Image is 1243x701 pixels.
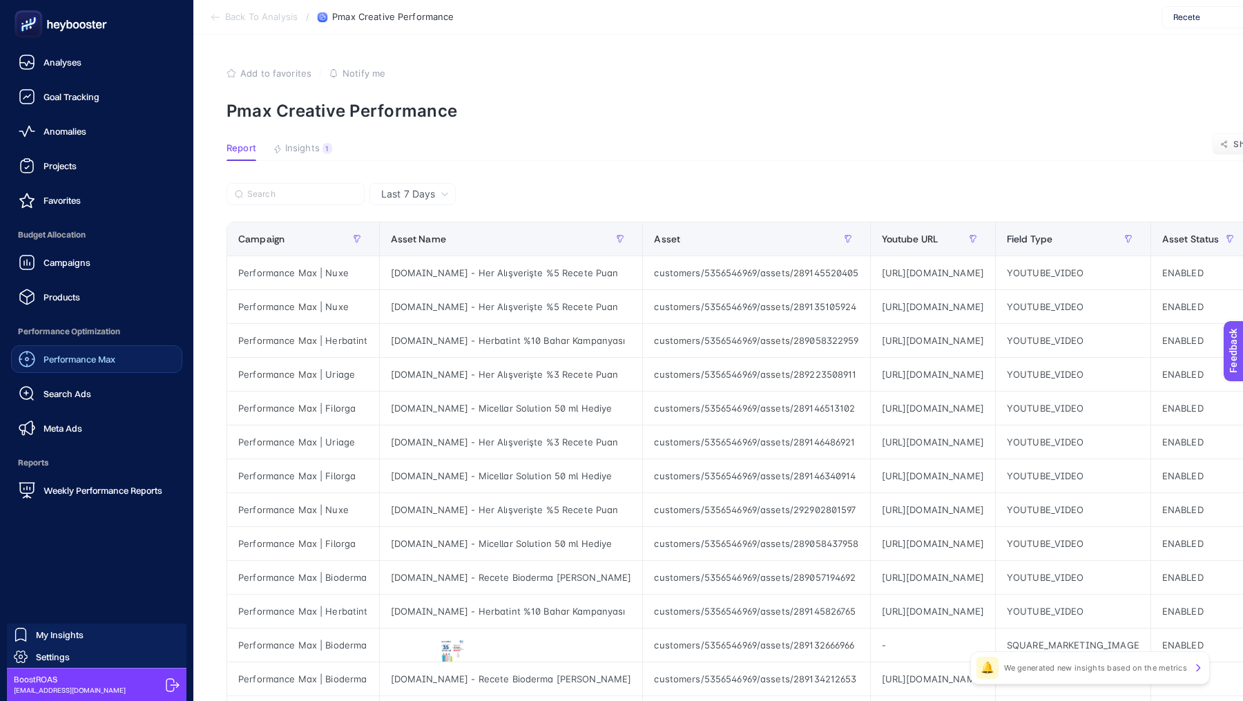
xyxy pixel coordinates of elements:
[227,256,379,289] div: Performance Max | Nuxe
[227,561,379,594] div: Performance Max | Bioderma
[11,318,182,345] span: Performance Optimization
[391,233,446,244] span: Asset Name
[871,290,995,323] div: [URL][DOMAIN_NAME]
[380,392,643,425] div: [DOMAIN_NAME] - Micellar Solution 50 ml Hediye
[1004,662,1187,673] p: We generated new insights based on the metrics
[643,493,869,526] div: customers/5356546969/assets/292902801597
[11,477,182,504] a: Weekly Performance Reports
[11,186,182,214] a: Favorites
[871,595,995,628] div: [URL][DOMAIN_NAME]
[643,459,869,492] div: customers/5356546969/assets/289146340914
[227,324,379,357] div: Performance Max | Herbatint
[996,392,1150,425] div: YOUTUBE_VIDEO
[654,233,680,244] span: Asset
[996,459,1150,492] div: YOUTUBE_VIDEO
[996,493,1150,526] div: YOUTUBE_VIDEO
[380,358,643,391] div: [DOMAIN_NAME] - Her Alışverişte %3 Recete Puan
[643,425,869,459] div: customers/5356546969/assets/289146486921
[871,324,995,357] div: [URL][DOMAIN_NAME]
[44,291,80,303] span: Products
[380,493,643,526] div: [DOMAIN_NAME] - Her Alışverişte %5 Recete Puan
[8,4,52,15] span: Feedback
[380,459,643,492] div: [DOMAIN_NAME] - Micellar Solution 50 ml Hediye
[871,561,995,594] div: [URL][DOMAIN_NAME]
[227,628,379,662] div: Performance Max | Bioderma
[996,425,1150,459] div: YOUTUBE_VIDEO
[306,11,309,22] span: /
[871,527,995,560] div: [URL][DOMAIN_NAME]
[643,527,869,560] div: customers/5356546969/assets/289058437958
[871,459,995,492] div: [URL][DOMAIN_NAME]
[332,12,454,23] span: Pmax Creative Performance
[44,126,86,137] span: Anomalies
[871,358,995,391] div: [URL][DOMAIN_NAME]
[11,414,182,442] a: Meta Ads
[44,160,77,171] span: Projects
[44,91,99,102] span: Goal Tracking
[643,561,869,594] div: customers/5356546969/assets/289057194692
[1162,233,1220,244] span: Asset Status
[643,662,869,695] div: customers/5356546969/assets/289134212653
[871,493,995,526] div: [URL][DOMAIN_NAME]
[238,233,285,244] span: Campaign
[227,290,379,323] div: Performance Max | Nuxe
[871,425,995,459] div: [URL][DOMAIN_NAME]
[44,195,81,206] span: Favorites
[882,233,938,244] span: Youtube URL
[643,392,869,425] div: customers/5356546969/assets/289146513102
[11,283,182,311] a: Products
[380,256,643,289] div: [DOMAIN_NAME] - Her Alışverişte %5 Recete Puan
[380,662,643,695] div: [DOMAIN_NAME] - Recete Bioderma [PERSON_NAME]
[227,68,311,79] button: Add to favorites
[227,358,379,391] div: Performance Max | Uriage
[380,527,643,560] div: [DOMAIN_NAME] - Micellar Solution 50 ml Hediye
[380,425,643,459] div: [DOMAIN_NAME] - Her Alışverişte %3 Recete Puan
[643,595,869,628] div: customers/5356546969/assets/289145826765
[11,345,182,373] a: Performance Max
[996,561,1150,594] div: YOUTUBE_VIDEO
[343,68,385,79] span: Notify me
[11,152,182,180] a: Projects
[996,595,1150,628] div: YOUTUBE_VIDEO
[976,657,999,679] div: 🔔
[44,57,81,68] span: Analyses
[227,143,256,154] span: Report
[380,324,643,357] div: [DOMAIN_NAME] - Herbatint %10 Bahar Kampanyası
[14,685,126,695] span: [EMAIL_ADDRESS][DOMAIN_NAME]
[11,83,182,111] a: Goal Tracking
[996,324,1150,357] div: YOUTUBE_VIDEO
[225,12,298,23] span: Back To Analysis
[643,290,869,323] div: customers/5356546969/assets/289135105924
[227,392,379,425] div: Performance Max | Filorga
[871,662,995,695] div: [URL][DOMAIN_NAME]
[329,68,385,79] button: Notify me
[380,561,643,594] div: [DOMAIN_NAME] - Recete Bioderma [PERSON_NAME]
[36,629,84,640] span: My Insights
[227,459,379,492] div: Performance Max | Filorga
[14,674,126,685] span: BoostROAS
[643,324,869,357] div: customers/5356546969/assets/289058322959
[643,358,869,391] div: customers/5356546969/assets/289223508911
[44,485,162,496] span: Weekly Performance Reports
[871,628,995,662] div: -
[44,388,91,399] span: Search Ads
[227,425,379,459] div: Performance Max | Uriage
[643,256,869,289] div: customers/5356546969/assets/289145520405
[247,189,356,200] input: Search
[36,651,70,662] span: Settings
[285,143,320,154] span: Insights
[996,628,1150,662] div: SQUARE_MARKETING_IMAGE
[1007,233,1052,244] span: Field Type
[643,628,869,662] div: customers/5356546969/assets/289132666966
[44,257,90,268] span: Campaigns
[11,221,182,249] span: Budget Allocation
[227,493,379,526] div: Performance Max | Nuxe
[11,48,182,76] a: Analyses
[227,527,379,560] div: Performance Max | Filorga
[871,256,995,289] div: [URL][DOMAIN_NAME]
[44,423,82,434] span: Meta Ads
[11,380,182,407] a: Search Ads
[871,392,995,425] div: [URL][DOMAIN_NAME]
[322,143,332,154] div: 1
[996,290,1150,323] div: YOUTUBE_VIDEO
